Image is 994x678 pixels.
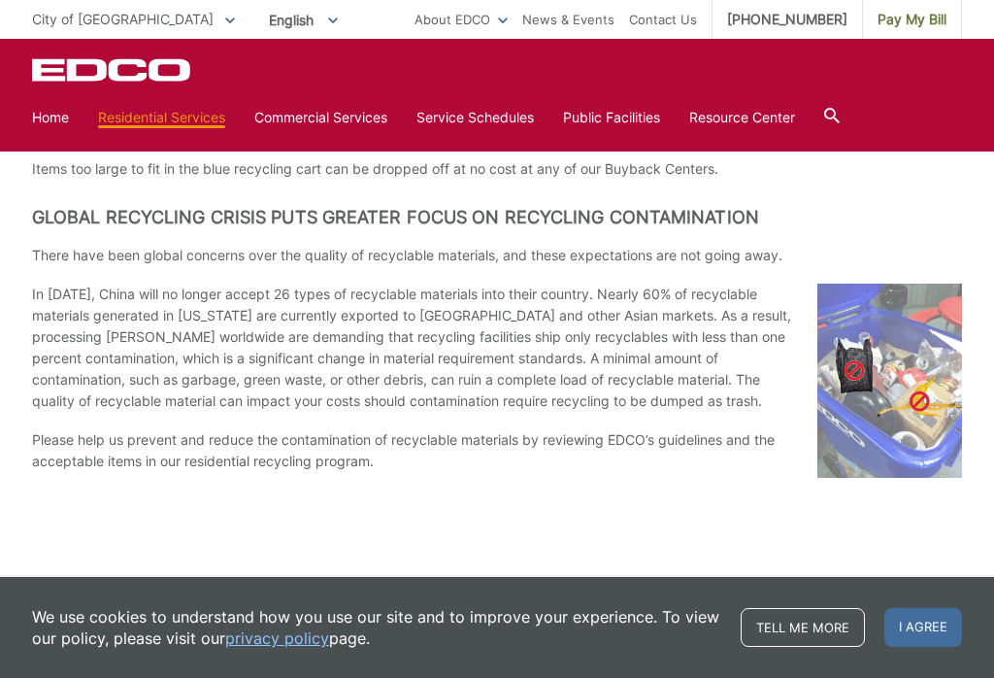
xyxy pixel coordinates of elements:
span: City of [GEOGRAPHIC_DATA] [32,11,214,27]
a: privacy policy [225,627,329,649]
p: There have been global concerns over the quality of recyclable materials, and these expectations ... [32,245,962,266]
a: News & Events [522,9,614,30]
span: English [254,4,352,36]
span: Pay My Bill [878,9,946,30]
p: We use cookies to understand how you use our site and to improve your experience. To view our pol... [32,606,721,649]
p: In [DATE], China will no longer accept 26 types of recyclable materials into their country. Nearl... [32,284,962,412]
a: Commercial Services [254,107,387,128]
h2: Global Recycling Crisis Puts Greater Focus on Recycling Contamination [32,207,962,228]
a: Home [32,107,69,128]
p: Items too large to fit in the blue recycling cart can be dropped off at no cost at any of our Buy... [32,158,962,180]
a: EDCD logo. Return to the homepage. [32,58,193,82]
a: Residential Services [98,107,225,128]
p: Please help us prevent and reduce the contamination of recyclable materials by reviewing EDCO’s g... [32,429,962,472]
a: Public Facilities [563,107,660,128]
a: Contact Us [629,9,697,30]
a: About EDCO [414,9,508,30]
a: Service Schedules [416,107,534,128]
